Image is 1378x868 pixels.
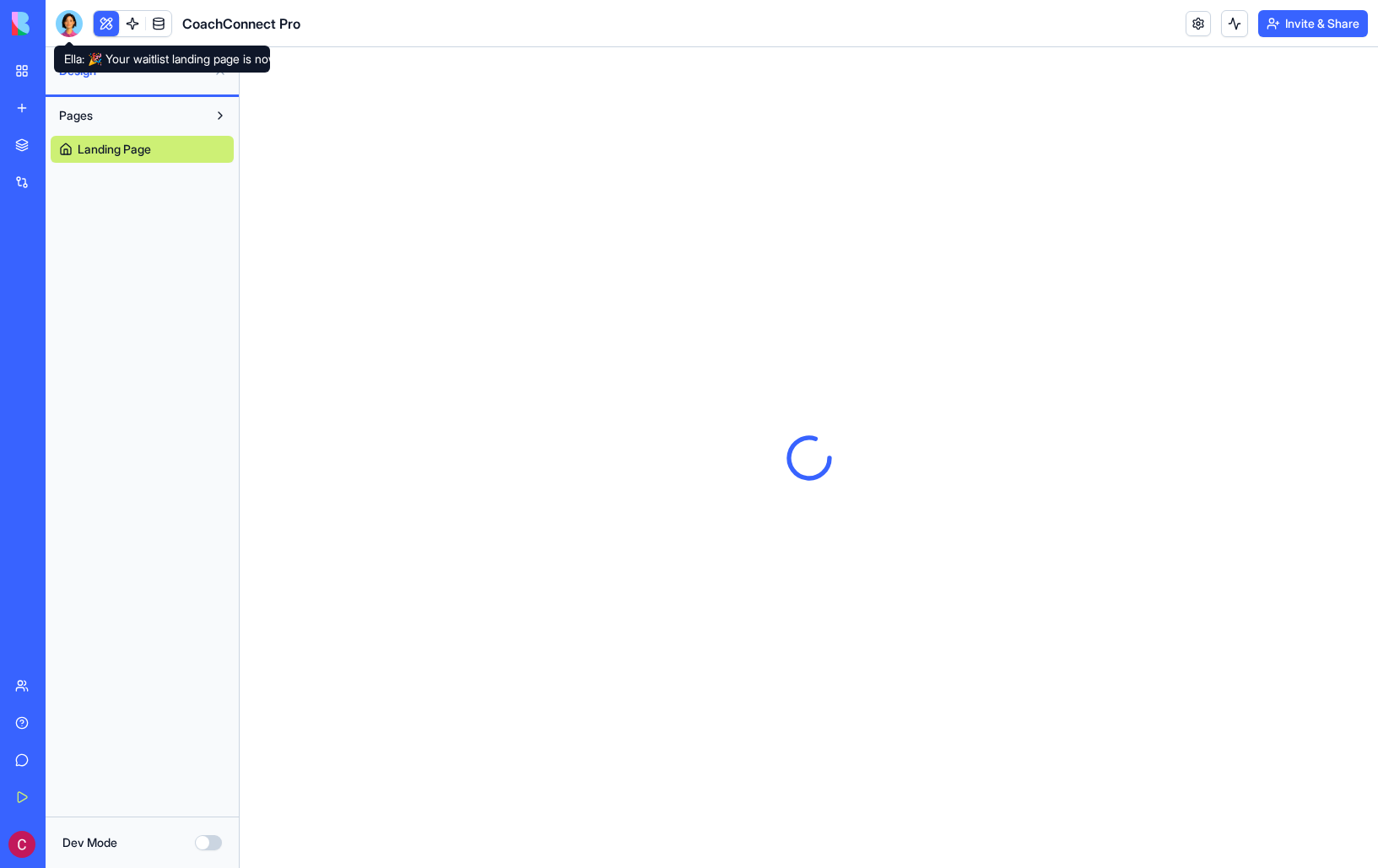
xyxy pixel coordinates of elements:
[182,13,300,34] span: CoachConnect Pro
[78,141,151,158] span: Landing Page
[51,102,207,129] button: Pages
[12,12,116,35] img: logo
[59,107,93,124] span: Pages
[51,136,234,163] a: Landing Page
[8,831,35,858] img: ACg8ocJZDrAlvAqn8-MJq9AhbDkOZ7uauMSztUXJK_Fb0wSC7J80xA=s96-c
[62,834,117,851] label: Dev Mode
[1258,10,1368,37] button: Invite & Share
